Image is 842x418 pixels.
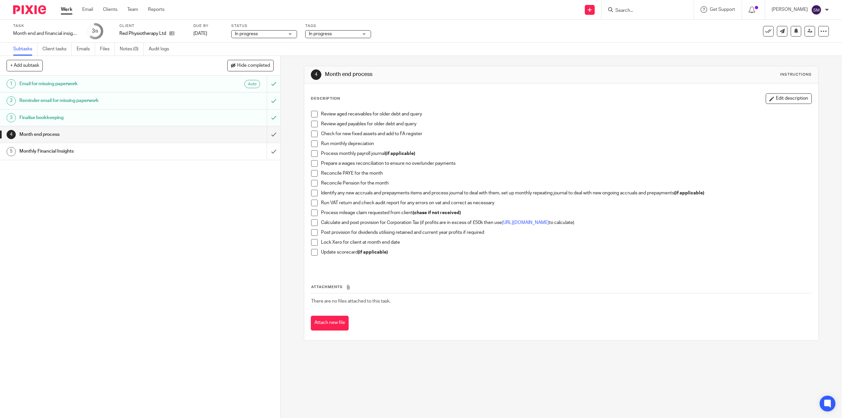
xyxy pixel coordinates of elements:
[321,219,811,226] p: Calculate and post provision for Corporation Tax (if profits are in excess of £50k then use to ca...
[321,190,811,196] p: Identify any new accruals and prepayments items and process journal to deal with them, set up mon...
[13,5,46,14] img: Pixie
[321,209,811,216] p: Process mileage claim requested from client
[811,5,822,15] img: svg%3E
[100,43,115,56] a: Files
[311,96,340,101] p: Description
[321,140,811,147] p: Run monthly depreciation
[149,43,174,56] a: Audit logs
[231,23,297,29] label: Status
[95,30,98,33] small: /5
[311,285,343,289] span: Attachments
[127,6,138,13] a: Team
[321,239,811,246] p: Lock Xero for client at month end date
[77,43,95,56] a: Emails
[7,60,43,71] button: + Add subtask
[7,113,16,122] div: 3
[321,229,811,236] p: Post provision for dividends utilising retained and current year profits if required
[7,147,16,156] div: 5
[103,6,117,13] a: Clients
[193,31,207,36] span: [DATE]
[321,150,811,157] p: Process monthly payroll journal
[193,23,223,29] label: Due by
[385,151,415,156] strong: (if applicable)
[13,43,37,56] a: Subtasks
[42,43,72,56] a: Client tasks
[766,93,812,104] button: Edit description
[148,6,164,13] a: Reports
[13,23,79,29] label: Task
[7,130,16,139] div: 4
[19,79,180,89] h1: Email for missing paperwork
[321,249,811,256] p: Update scorecard
[710,7,735,12] span: Get Support
[237,63,270,68] span: Hide completed
[321,131,811,137] p: Check for new fixed assets and add to FA register
[321,121,811,127] p: Review aged payables for older debt and query
[321,180,811,186] p: Reconcile Pension for the month
[780,72,812,77] div: Instructions
[7,96,16,106] div: 2
[305,23,371,29] label: Tags
[19,146,180,156] h1: Monthly Financial Insights
[120,43,144,56] a: Notes (0)
[325,71,575,78] h1: Month end process
[413,210,461,215] strong: (chase if not received)
[321,111,811,117] p: Review aged receivables for older debt and query
[321,200,811,206] p: Run VAT return and check audit report for any errors on vat and correct as necessary
[19,113,180,123] h1: Finalise bookkeeping
[772,6,808,13] p: [PERSON_NAME]
[61,6,72,13] a: Work
[119,23,185,29] label: Client
[19,96,180,106] h1: Reminder email for missing paperwork
[321,170,811,177] p: Reconcile PAYE for the month
[615,8,674,14] input: Search
[311,69,321,80] div: 4
[227,60,274,71] button: Hide completed
[13,30,79,37] div: Month end and financial insights
[321,160,811,167] p: Prepare a wages reconciliation to ensure no over/under payments
[674,191,704,195] strong: (if applicable)
[235,32,258,36] span: In progress
[7,79,16,88] div: 1
[82,6,93,13] a: Email
[502,220,549,225] a: [URL][DOMAIN_NAME]
[309,32,332,36] span: In progress
[311,299,390,304] span: There are no files attached to this task.
[358,250,388,255] strong: (if applicable)
[19,130,180,139] h1: Month end process
[244,80,260,88] div: Auto
[311,316,349,331] button: Attach new file
[92,27,98,35] div: 3
[119,30,166,37] p: Red Physiotherapy Ltd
